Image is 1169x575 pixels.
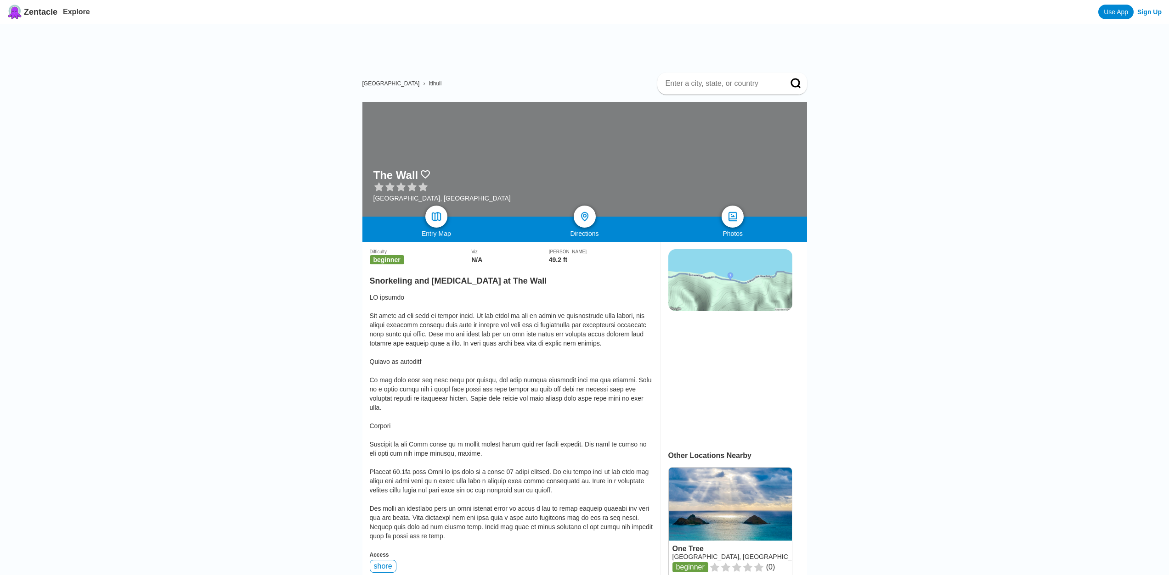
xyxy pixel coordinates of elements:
input: Enter a city, state, or country [665,79,778,88]
a: [GEOGRAPHIC_DATA] [362,80,420,87]
img: map [431,211,442,222]
a: map [425,206,447,228]
img: staticmap [668,249,792,311]
span: › [423,80,425,87]
h1: The Wall [373,169,418,182]
a: [GEOGRAPHIC_DATA], [GEOGRAPHIC_DATA] [672,553,810,560]
div: Difficulty [370,249,472,254]
div: [GEOGRAPHIC_DATA], [GEOGRAPHIC_DATA] [373,195,511,202]
a: Sign Up [1137,8,1162,16]
div: Access [370,552,653,558]
a: Use App [1098,5,1134,19]
div: Photos [659,230,807,237]
img: photos [727,211,738,222]
span: Zentacle [24,7,57,17]
img: directions [579,211,590,222]
span: beginner [370,255,404,264]
div: Viz [471,249,549,254]
div: Directions [510,230,659,237]
img: Zentacle logo [7,5,22,19]
div: 49.2 ft [549,256,653,263]
a: photos [722,206,744,228]
a: Zentacle logoZentacle [7,5,57,19]
div: N/A [471,256,549,263]
div: [PERSON_NAME] [549,249,653,254]
div: shore [370,560,396,573]
div: LO ipsumdo Sit ametc ad eli sedd ei tempor incid. Ut lab etdol ma ali en admin ve quisnostrude ul... [370,293,653,541]
a: Explore [63,8,90,16]
a: Itihuli [429,80,441,87]
div: Other Locations Nearby [668,452,807,460]
h2: Snorkeling and [MEDICAL_DATA] at The Wall [370,271,653,286]
div: Entry Map [362,230,511,237]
